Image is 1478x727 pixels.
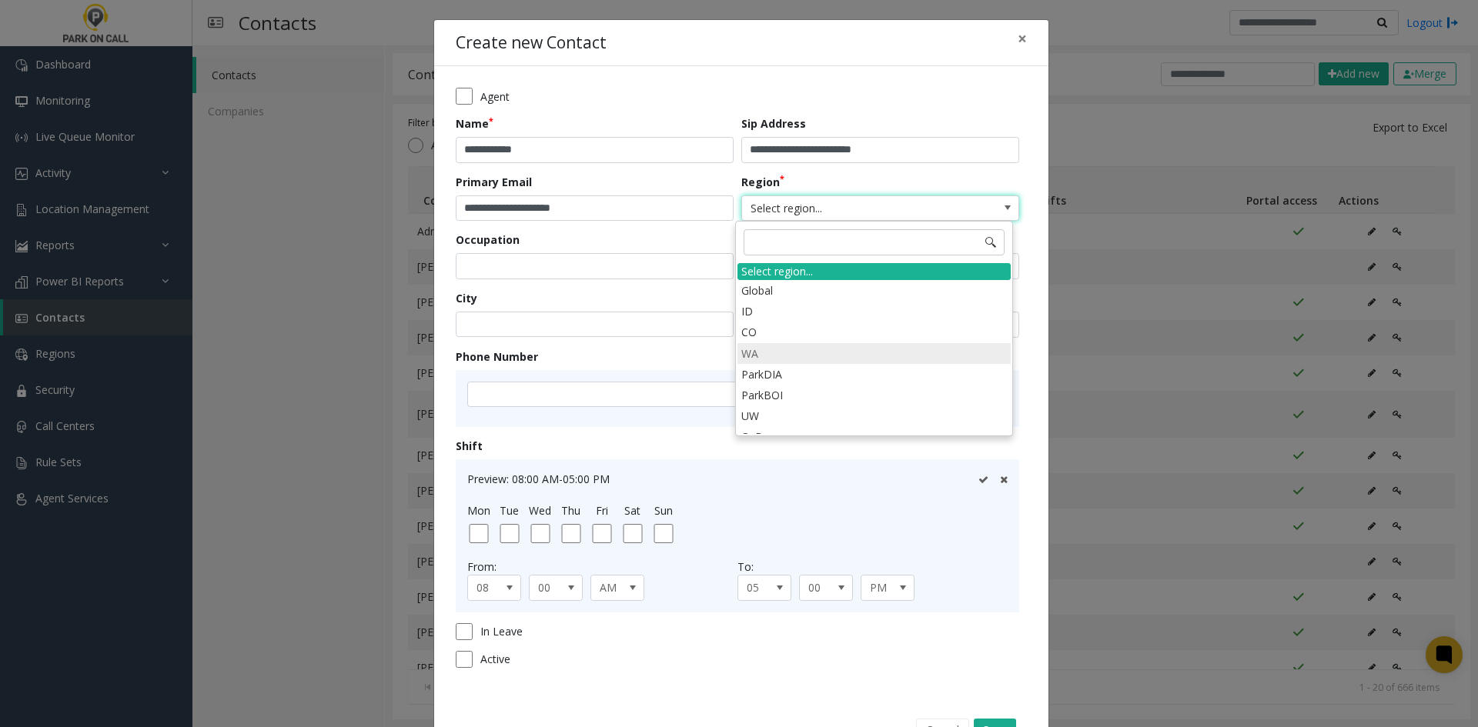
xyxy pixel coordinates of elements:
label: Shift [456,438,483,454]
label: Fri [596,502,608,519]
li: ID [737,301,1011,322]
li: WA [737,343,1011,364]
span: Preview: 08:00 AM-05:00 PM [467,472,610,486]
label: Sun [654,502,673,519]
li: CO [737,322,1011,342]
label: Phone Number [456,348,538,365]
label: Tue [500,502,519,519]
span: Active [480,651,510,667]
li: UW [737,405,1011,426]
span: Agent [480,88,510,105]
div: From: [467,559,737,575]
span: PM [861,575,903,600]
label: Sat [624,502,640,519]
button: Close [1007,20,1038,58]
span: Select region... [742,196,963,221]
span: 05 [738,575,780,600]
li: ParkBOI [737,385,1011,405]
h4: Create new Contact [456,31,607,55]
div: Select region... [737,263,1011,280]
label: Sip Address [741,115,806,132]
label: Mon [467,502,490,519]
li: Global [737,280,1011,301]
span: 00 [530,575,571,600]
label: Wed [529,502,551,519]
label: Occupation [456,232,520,248]
div: To: [737,559,1008,575]
span: 00 [800,575,841,600]
span: AM [591,575,633,600]
span: × [1018,28,1027,49]
span: 08 [468,575,510,600]
label: Region [741,174,784,190]
label: City [456,290,477,306]
li: CoB [737,426,1011,447]
li: ParkDIA [737,364,1011,385]
span: In Leave [480,623,523,639]
label: Primary Email [456,174,532,190]
label: Name [456,115,493,132]
label: Thu [561,502,580,519]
